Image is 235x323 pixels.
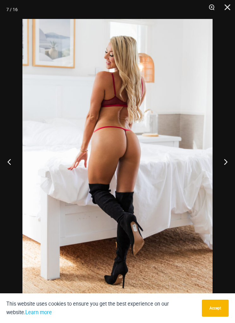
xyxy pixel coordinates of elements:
img: Guilty Pleasures Red 1045 Bra 689 Micro 03 [22,19,213,304]
p: This website uses cookies to ensure you get the best experience on our website. [6,300,197,317]
button: Next [211,146,235,177]
button: Accept [202,300,229,317]
div: 7 / 16 [6,5,18,14]
a: Learn more [25,309,52,315]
